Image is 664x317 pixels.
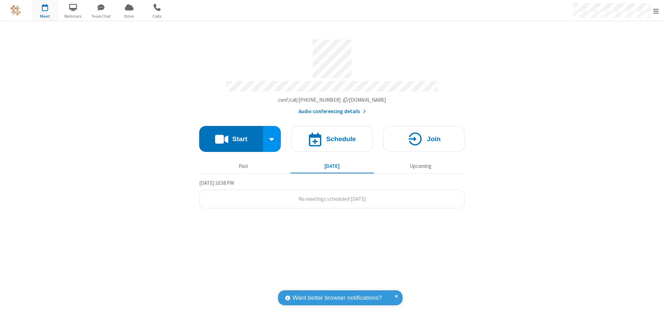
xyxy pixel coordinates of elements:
[427,136,441,142] h4: Join
[383,126,465,152] button: Join
[298,196,366,202] span: No meetings scheduled [DATE]
[379,160,462,173] button: Upcoming
[290,160,374,173] button: [DATE]
[60,13,86,19] span: Webinars
[263,126,281,152] div: Start conference options
[293,293,382,302] span: Want better browser notifications?
[10,5,21,16] img: QA Selenium DO NOT DELETE OR CHANGE
[88,13,114,19] span: Team Chat
[291,126,373,152] button: Schedule
[116,13,142,19] span: Drive
[199,126,263,152] button: Start
[202,160,285,173] button: Past
[298,108,366,116] button: Audio conferencing details
[278,96,386,104] button: Copy my meeting room linkCopy my meeting room link
[326,136,356,142] h4: Schedule
[278,97,386,103] span: Copy my meeting room link
[144,13,170,19] span: Calls
[32,13,58,19] span: Meet
[199,179,465,209] section: Today's Meetings
[232,136,247,142] h4: Start
[199,34,465,116] section: Account details
[199,180,234,186] span: [DATE] 10:58 PM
